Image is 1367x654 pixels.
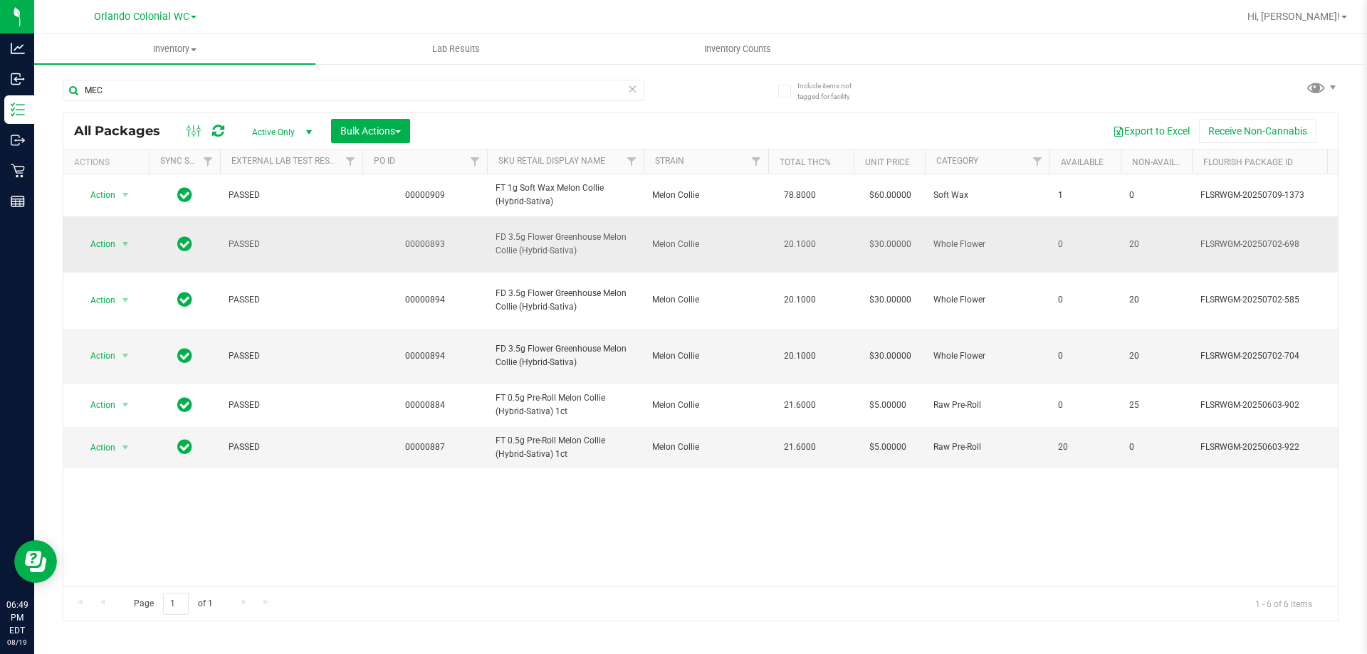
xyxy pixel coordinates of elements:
[652,238,760,251] span: Melon Collie
[63,80,644,101] input: Search Package ID, Item Name, SKU, Lot or Part Number...
[6,637,28,648] p: 08/19
[78,234,116,254] span: Action
[933,238,1041,251] span: Whole Flower
[777,437,823,458] span: 21.6000
[339,149,362,174] a: Filter
[231,156,343,166] a: External Lab Test Result
[340,125,401,137] span: Bulk Actions
[11,102,25,117] inline-svg: Inventory
[862,290,918,310] span: $30.00000
[1058,441,1112,454] span: 20
[94,11,189,23] span: Orlando Colonial WC
[496,434,635,461] span: FT 0.5g Pre-Roll Melon Collie (Hybrid-Sativa) 1ct
[463,149,487,174] a: Filter
[1199,119,1316,143] button: Receive Non-Cannabis
[177,437,192,457] span: In Sync
[1132,157,1195,167] a: Non-Available
[11,41,25,56] inline-svg: Analytics
[117,234,135,254] span: select
[177,346,192,366] span: In Sync
[74,157,143,167] div: Actions
[177,234,192,254] span: In Sync
[1200,293,1340,307] span: FLSRWGM-20250702-585
[652,441,760,454] span: Melon Collie
[652,349,760,363] span: Melon Collie
[777,234,823,255] span: 20.1000
[1061,157,1104,167] a: Available
[122,593,224,615] span: Page of 1
[685,43,790,56] span: Inventory Counts
[405,400,445,410] a: 00000884
[6,598,28,637] p: 06:49 PM EDT
[11,194,25,209] inline-svg: Reports
[1129,293,1183,307] span: 20
[405,239,445,249] a: 00000893
[11,133,25,147] inline-svg: Outbound
[933,189,1041,202] span: Soft Wax
[652,293,760,307] span: Melon Collie
[78,395,116,415] span: Action
[117,185,135,205] span: select
[117,346,135,366] span: select
[862,437,913,458] span: $5.00000
[1058,189,1112,202] span: 1
[11,164,25,178] inline-svg: Retail
[1247,11,1340,22] span: Hi, [PERSON_NAME]!
[777,346,823,366] span: 20.1000
[797,80,869,102] span: Include items not tagged for facility
[496,391,635,418] span: FT 0.5g Pre-Roll Melon Collie (Hybrid-Sativa) 1ct
[933,349,1041,363] span: Whole Flower
[1058,293,1112,307] span: 0
[229,293,354,307] span: PASSED
[862,185,918,206] span: $60.00000
[315,34,597,64] a: Lab Results
[1200,349,1340,363] span: FLSRWGM-20250702-704
[405,351,445,361] a: 00000894
[1129,399,1183,412] span: 25
[177,395,192,415] span: In Sync
[331,119,410,143] button: Bulk Actions
[177,290,192,310] span: In Sync
[862,395,913,416] span: $5.00000
[655,156,684,166] a: Strain
[620,149,644,174] a: Filter
[496,181,635,209] span: FT 1g Soft Wax Melon Collie (Hybrid-Sativa)
[1200,189,1340,202] span: FLSRWGM-20250709-1373
[1200,399,1340,412] span: FLSRWGM-20250603-902
[1200,441,1340,454] span: FLSRWGM-20250603-922
[74,123,174,139] span: All Packages
[405,190,445,200] a: 00000909
[933,293,1041,307] span: Whole Flower
[11,72,25,86] inline-svg: Inbound
[229,399,354,412] span: PASSED
[862,346,918,366] span: $30.00000
[117,438,135,458] span: select
[229,238,354,251] span: PASSED
[78,346,116,366] span: Action
[405,442,445,452] a: 00000887
[862,234,918,255] span: $30.00000
[777,395,823,416] span: 21.6000
[1244,593,1324,614] span: 1 - 6 of 6 items
[117,290,135,310] span: select
[1200,238,1340,251] span: FLSRWGM-20250702-698
[496,287,635,314] span: FD 3.5g Flower Greenhouse Melon Collie (Hybrid-Sativa)
[936,156,978,166] a: Category
[78,290,116,310] span: Action
[777,185,823,206] span: 78.8000
[652,189,760,202] span: Melon Collie
[627,80,637,98] span: Clear
[1129,349,1183,363] span: 20
[1058,238,1112,251] span: 0
[865,157,910,167] a: Unit Price
[117,395,135,415] span: select
[745,149,768,174] a: Filter
[496,342,635,369] span: FD 3.5g Flower Greenhouse Melon Collie (Hybrid-Sativa)
[933,399,1041,412] span: Raw Pre-Roll
[1129,238,1183,251] span: 20
[197,149,220,174] a: Filter
[14,540,57,583] iframe: Resource center
[160,156,215,166] a: Sync Status
[597,34,878,64] a: Inventory Counts
[1203,157,1293,167] a: Flourish Package ID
